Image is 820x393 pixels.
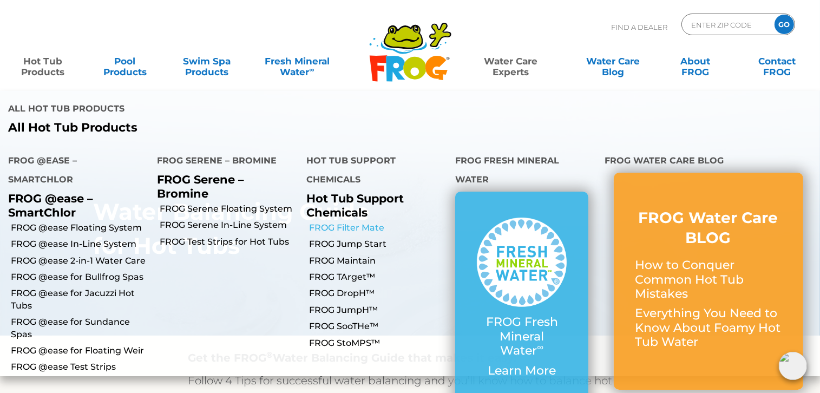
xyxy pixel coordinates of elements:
[306,192,404,219] a: Hot Tub Support Chemicals
[309,287,447,299] a: FROG DropH™
[537,342,543,352] sup: ∞
[309,304,447,316] a: FROG JumpH™
[11,222,149,234] a: FROG @ease Floating System
[11,287,149,312] a: FROG @ease for Jacuzzi Hot Tubs
[455,151,588,192] h4: FROG Fresh Mineral Water
[160,236,298,248] a: FROG Test Strips for Hot Tubs
[8,121,402,135] a: All Hot Tub Products
[581,50,645,72] a: Water CareBlog
[779,352,807,380] img: openIcon
[11,238,149,250] a: FROG @ease In-Line System
[477,364,566,378] p: Learn More
[690,17,763,32] input: Zip Code Form
[635,258,782,301] p: How to Conquer Common Hot Tub Mistakes
[175,50,239,72] a: Swim SpaProducts
[605,151,812,173] h4: FROG Water Care Blog
[11,345,149,357] a: FROG @ease for Floating Weir
[611,14,667,41] p: Find A Dealer
[309,238,447,250] a: FROG Jump Start
[8,99,402,121] h4: All Hot Tub Products
[775,15,794,34] input: GO
[309,320,447,332] a: FROG SooTHe™
[257,50,337,72] a: Fresh MineralWater∞
[8,192,141,219] p: FROG @ease – SmartChlor
[8,151,141,192] h4: FROG @ease – SmartChlor
[11,361,149,373] a: FROG @ease Test Strips
[309,65,314,74] sup: ∞
[459,50,563,72] a: Water CareExperts
[306,151,439,192] h4: Hot Tub Support Chemicals
[11,271,149,283] a: FROG @ease for Bullfrog Spas
[93,50,157,72] a: PoolProducts
[309,271,447,283] a: FROG TArget™
[635,306,782,349] p: Everything You Need to Know About Foamy Hot Tub Water
[477,315,566,358] p: FROG Fresh Mineral Water
[11,50,75,72] a: Hot TubProducts
[309,222,447,234] a: FROG Filter Mate
[663,50,727,72] a: AboutFROG
[11,255,149,267] a: FROG @ease 2-in-1 Water Care
[160,203,298,215] a: FROG Serene Floating System
[635,208,782,355] a: FROG Water Care BLOG How to Conquer Common Hot Tub Mistakes Everything You Need to Know About Foa...
[635,208,782,247] h3: FROG Water Care BLOG
[157,151,290,173] h4: FROG Serene – Bromine
[477,218,566,383] a: FROG Fresh Mineral Water∞ Learn More
[745,50,809,72] a: ContactFROG
[309,337,447,349] a: FROG StoMPS™
[160,219,298,231] a: FROG Serene In-Line System
[157,173,290,200] p: FROG Serene – Bromine
[309,255,447,267] a: FROG Maintain
[11,316,149,340] a: FROG @ease for Sundance Spas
